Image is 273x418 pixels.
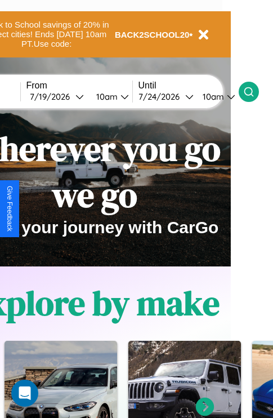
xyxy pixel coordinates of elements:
label: Until [138,81,239,91]
label: From [26,81,132,91]
button: 10am [87,91,132,103]
div: 10am [91,91,120,102]
div: Give Feedback [6,186,14,232]
div: Open Intercom Messenger [11,380,38,407]
div: 7 / 24 / 2026 [138,91,185,102]
div: 7 / 19 / 2026 [30,91,75,102]
button: 7/19/2026 [26,91,87,103]
button: 10am [194,91,239,103]
b: BACK2SCHOOL20 [115,30,190,39]
div: 10am [197,91,227,102]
